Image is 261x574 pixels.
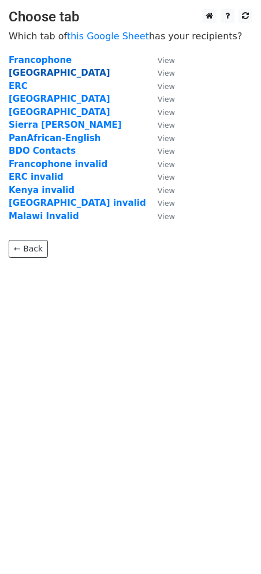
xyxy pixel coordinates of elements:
[9,120,122,130] a: Sierra [PERSON_NAME]
[158,186,175,195] small: View
[9,185,74,195] a: Kenya invalid
[158,95,175,103] small: View
[146,198,175,208] a: View
[158,82,175,91] small: View
[158,134,175,143] small: View
[158,121,175,129] small: View
[158,160,175,169] small: View
[146,120,175,130] a: View
[9,81,28,91] a: ERC
[9,30,252,42] p: Which tab of has your recipients?
[146,133,175,143] a: View
[9,198,146,208] a: [GEOGRAPHIC_DATA] invalid
[9,107,110,117] a: [GEOGRAPHIC_DATA]
[146,55,175,65] a: View
[158,199,175,208] small: View
[158,108,175,117] small: View
[9,55,72,65] a: Francophone
[146,68,175,78] a: View
[158,212,175,221] small: View
[158,69,175,77] small: View
[9,68,110,78] a: [GEOGRAPHIC_DATA]
[146,172,175,182] a: View
[9,240,48,258] a: ← Back
[9,94,110,104] a: [GEOGRAPHIC_DATA]
[158,56,175,65] small: View
[9,211,79,221] a: Malawi Invalid
[158,173,175,182] small: View
[146,185,175,195] a: View
[9,133,101,143] a: PanAfrican-English
[146,94,175,104] a: View
[146,146,175,156] a: View
[67,31,149,42] a: this Google Sheet
[9,159,107,169] a: Francophone invalid
[146,107,175,117] a: View
[9,172,64,182] a: ERC invalid
[158,147,175,155] small: View
[146,81,175,91] a: View
[146,211,175,221] a: View
[9,9,252,25] h3: Choose tab
[146,159,175,169] a: View
[9,146,76,156] a: BDO Contacts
